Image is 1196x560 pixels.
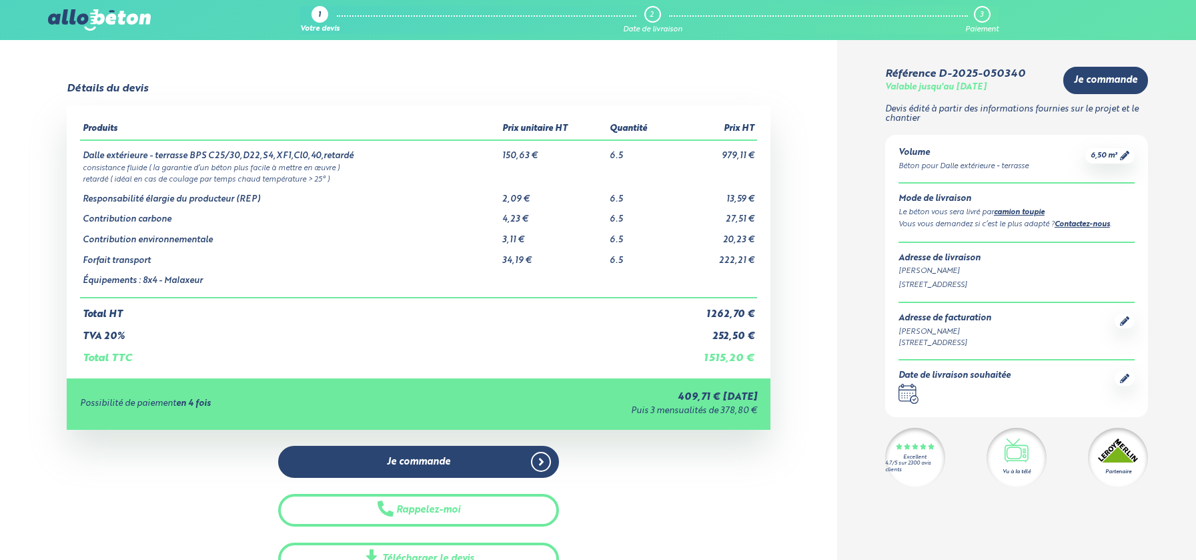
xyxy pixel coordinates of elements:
[885,83,987,93] div: Valable jusqu'au [DATE]
[885,105,1148,124] p: Devis édité à partir des informations fournies sur le projet et le chantier
[650,11,654,19] div: 2
[672,225,757,246] td: 20,23 €
[672,298,757,320] td: 1 262,70 €
[965,6,999,34] a: 3 Paiement
[899,148,1029,158] div: Volume
[994,209,1045,216] a: camion toupie
[607,225,672,246] td: 6.5
[176,399,211,408] strong: en 4 fois
[48,9,151,31] img: allobéton
[1077,508,1181,545] iframe: Help widget launcher
[899,326,991,338] div: [PERSON_NAME]
[672,204,757,225] td: 27,51 €
[80,204,500,225] td: Contribution carbone
[672,246,757,266] td: 222,21 €
[885,461,945,473] div: 4.7/5 sur 2300 avis clients
[1074,75,1137,86] span: Je commande
[1055,221,1110,228] a: Contactez-nous
[80,298,672,320] td: Total HT
[903,455,927,461] div: Excellent
[80,225,500,246] td: Contribution environnementale
[623,25,682,34] div: Date de livraison
[80,140,500,162] td: Dalle extérieure - terrasse BPS C25/30,D22,S4,XF1,Cl0,40,retardé
[672,140,757,162] td: 979,11 €
[899,161,1029,172] div: Béton pour Dalle extérieure - terrasse
[899,314,991,324] div: Adresse de facturation
[80,342,672,364] td: Total TTC
[899,266,1135,277] div: [PERSON_NAME]
[425,406,757,416] div: Puis 3 mensualités de 378,80 €
[672,119,757,140] th: Prix HT
[607,184,672,205] td: 6.5
[607,119,672,140] th: Quantité
[500,140,607,162] td: 150,63 €
[387,457,450,468] span: Je commande
[80,119,500,140] th: Produits
[965,25,999,34] div: Paiement
[623,6,682,34] a: 2 Date de livraison
[1105,468,1131,476] div: Partenaire
[899,219,1135,231] div: Vous vous demandez si c’est le plus adapté ? .
[80,162,756,173] td: consistance fluide ( la garantie d’un béton plus facile à mettre en œuvre )
[500,204,607,225] td: 4,23 €
[500,184,607,205] td: 2,09 €
[278,446,560,479] a: Je commande
[500,246,607,266] td: 34,19 €
[80,266,500,298] td: Équipements : 8x4 - Malaxeur
[607,140,672,162] td: 6.5
[899,207,1135,219] div: Le béton vous sera livré par
[672,320,757,342] td: 252,50 €
[1003,468,1031,476] div: Vu à la télé
[899,194,1135,204] div: Mode de livraison
[80,399,424,409] div: Possibilité de paiement
[899,338,991,349] div: [STREET_ADDRESS]
[607,204,672,225] td: 6.5
[1063,67,1148,94] a: Je commande
[80,173,756,184] td: retardé ( idéal en cas de coulage par temps chaud température > 25° )
[899,280,1135,291] div: [STREET_ADDRESS]
[500,119,607,140] th: Prix unitaire HT
[80,320,672,342] td: TVA 20%
[980,11,983,19] div: 3
[80,184,500,205] td: Responsabilité élargie du producteur (REP)
[672,184,757,205] td: 13,59 €
[885,68,1025,80] div: Référence D-2025-050340
[80,246,500,266] td: Forfait transport
[278,494,560,527] button: Rappelez-moi
[300,6,340,34] a: 1 Votre devis
[672,342,757,364] td: 1 515,20 €
[607,246,672,266] td: 6.5
[899,254,1135,264] div: Adresse de livraison
[425,392,757,403] div: 409,71 € [DATE]
[318,11,321,20] div: 1
[899,371,1011,381] div: Date de livraison souhaitée
[300,25,340,34] div: Votre devis
[500,225,607,246] td: 3,11 €
[67,83,148,95] div: Détails du devis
